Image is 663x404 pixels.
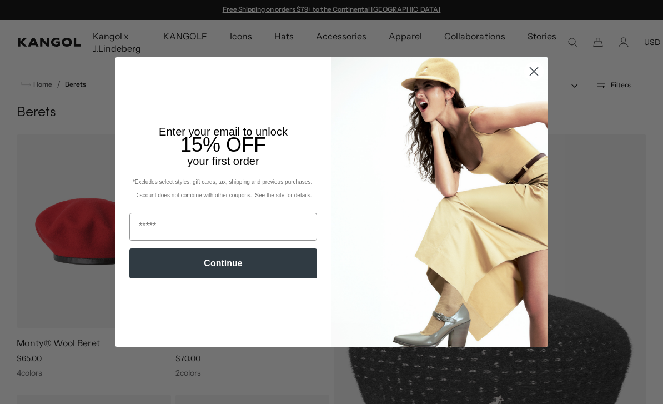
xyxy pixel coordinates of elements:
[129,248,317,278] button: Continue
[180,133,266,156] span: 15% OFF
[524,62,544,81] button: Close dialog
[187,155,259,167] span: your first order
[159,126,288,138] span: Enter your email to unlock
[331,57,548,346] img: 93be19ad-e773-4382-80b9-c9d740c9197f.jpeg
[133,179,314,198] span: *Excludes select styles, gift cards, tax, shipping and previous purchases. Discount does not comb...
[129,213,317,241] input: Email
